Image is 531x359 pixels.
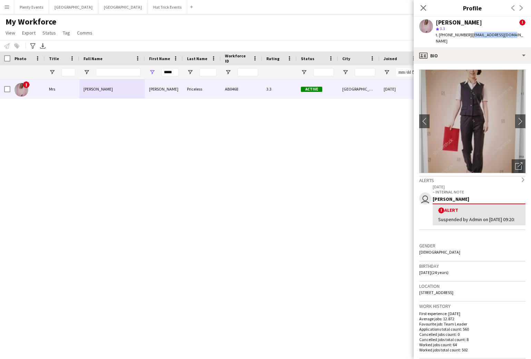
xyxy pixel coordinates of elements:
div: Suspended by Admin on [DATE] 09:20: [438,216,520,223]
button: Plenty Events [14,0,49,14]
p: [DATE] [433,184,525,189]
button: Open Filter Menu [225,69,231,75]
span: Photo [14,56,26,61]
span: City [342,56,350,61]
img: Diana Priceless [14,83,28,97]
span: Status [301,56,314,61]
h3: Work history [419,303,525,309]
div: AB0468 [221,79,262,98]
div: [GEOGRAPHIC_DATA] [338,79,380,98]
span: Joined [384,56,397,61]
div: Priceless [183,79,221,98]
button: Open Filter Menu [301,69,307,75]
button: Open Filter Menu [384,69,390,75]
span: [DATE] (24 years) [419,270,449,275]
span: [PERSON_NAME] [83,86,113,92]
p: First experience: [DATE] [419,311,525,316]
img: Crew avatar or photo [419,69,525,173]
h3: Gender [419,243,525,249]
p: Applications total count: 560 [419,327,525,332]
p: Worked jobs total count: 502 [419,347,525,352]
span: View [6,30,15,36]
span: ! [438,207,444,214]
app-action-btn: Advanced filters [29,42,37,50]
span: ! [23,81,30,88]
div: Mrs [45,79,79,98]
h3: Location [419,283,525,289]
input: Full Name Filter Input [96,68,141,76]
a: Comms [74,28,95,37]
div: 3.3 [262,79,297,98]
div: [PERSON_NAME] [436,19,482,26]
input: First Name Filter Input [161,68,179,76]
span: Title [49,56,59,61]
span: Workforce ID [225,53,250,64]
p: Average jobs: 12.872 [419,316,525,321]
span: ! [519,19,525,26]
span: 3.3 [440,26,445,31]
span: Last Name [187,56,207,61]
span: My Workforce [6,17,56,27]
input: Joined Filter Input [396,68,417,76]
button: Open Filter Menu [149,69,155,75]
span: Active [301,87,322,92]
button: Open Filter Menu [342,69,348,75]
p: Favourite job: Team Leader [419,321,525,327]
span: Export [22,30,36,36]
div: Alerts [419,176,525,183]
input: City Filter Input [355,68,375,76]
div: Open photos pop-in [512,159,525,173]
div: [PERSON_NAME] [433,196,525,202]
span: First Name [149,56,170,61]
span: Status [42,30,56,36]
div: [DATE] [380,79,421,98]
a: Export [19,28,38,37]
input: Last Name Filter Input [199,68,217,76]
span: Tag [63,30,70,36]
span: [DEMOGRAPHIC_DATA] [419,249,460,255]
div: Bio [414,47,531,64]
input: Status Filter Input [313,68,334,76]
span: t. [PHONE_NUMBER] [436,32,472,37]
p: Worked jobs count: 64 [419,342,525,347]
div: Alert [438,207,520,214]
h3: Birthday [419,263,525,269]
input: Workforce ID Filter Input [237,68,258,76]
div: [PERSON_NAME] [145,79,183,98]
p: – INTERNAL NOTE [433,189,525,195]
button: Open Filter Menu [49,69,55,75]
a: View [3,28,18,37]
app-action-btn: Export XLSX [39,42,47,50]
button: [GEOGRAPHIC_DATA] [98,0,148,14]
a: Status [40,28,59,37]
span: [STREET_ADDRESS] [419,290,453,295]
span: Rating [266,56,279,61]
h3: Profile [414,3,531,12]
span: Full Name [83,56,102,61]
p: Cancelled jobs total count: 8 [419,337,525,342]
span: | [EMAIL_ADDRESS][DOMAIN_NAME] [436,32,523,44]
a: Tag [60,28,73,37]
button: Open Filter Menu [187,69,193,75]
input: Title Filter Input [61,68,75,76]
button: [GEOGRAPHIC_DATA] [49,0,98,14]
p: Cancelled jobs count: 0 [419,332,525,337]
span: Comms [77,30,92,36]
button: Hat Trick Events [148,0,187,14]
button: Open Filter Menu [83,69,90,75]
